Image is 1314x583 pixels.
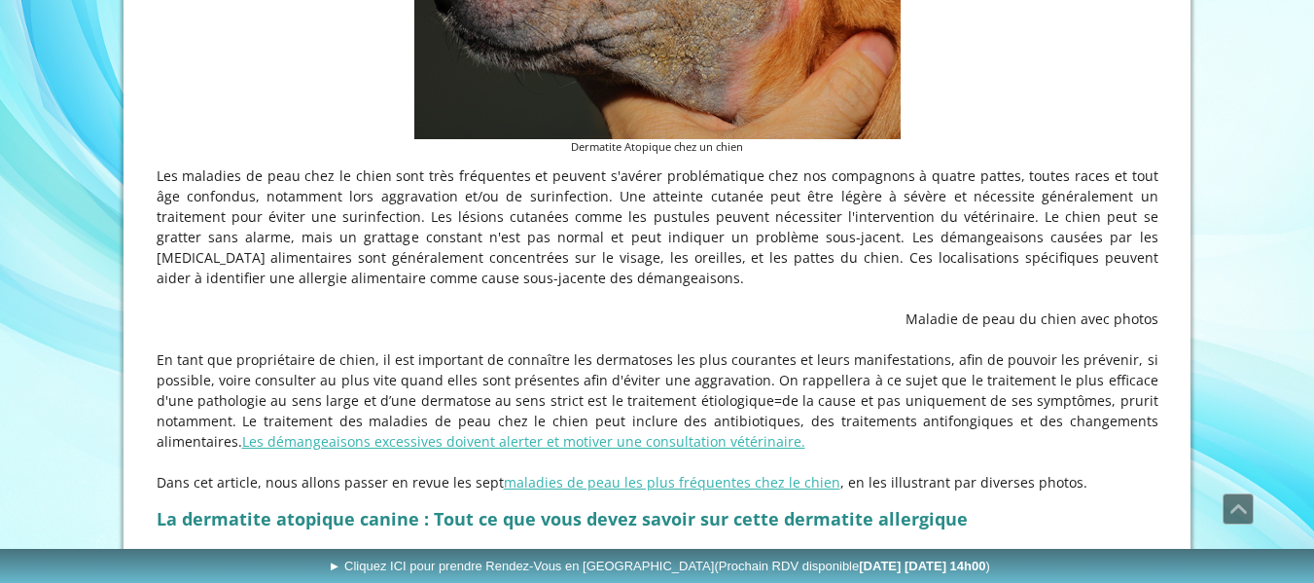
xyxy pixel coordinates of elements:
[242,432,805,451] a: Les démangeaisons excessives doivent alerter et motiver une consultation vétérinaire.
[157,165,1158,288] p: Les maladies de peau chez le chien sont très fréquentes et peuvent s'avérer problématique chez no...
[859,559,985,573] b: [DATE] [DATE] 14h00
[714,559,989,573] span: (Prochain RDV disponible )
[504,473,840,492] a: maladies de peau les plus fréquentes chez le chien
[157,507,968,530] strong: La dermatite atopique canine : Tout ce que vous devez savoir sur cette dermatite allergique
[1224,494,1253,524] span: Défiler vers le haut
[157,309,1158,329] p: Maladie de peau du chien avec photos
[157,349,1158,452] p: En tant que propriétaire de chien, il est important de connaître les dermatoses les plus courante...
[414,139,901,156] figcaption: Dermatite Atopique chez un chien
[157,472,1158,492] p: Dans cet article, nous allons passer en revue les sept , en les illustrant par diverses photos.
[1223,493,1254,525] a: Défiler vers le haut
[329,559,990,573] span: ► Cliquez ICI pour prendre Rendez-Vous en [GEOGRAPHIC_DATA]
